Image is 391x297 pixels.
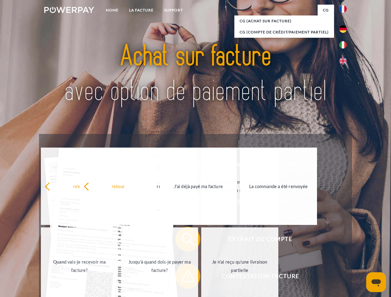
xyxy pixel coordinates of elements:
[45,258,114,274] div: Quand vais-je recevoir ma facture?
[234,15,334,27] a: CG (achat sur facture)
[205,258,275,274] div: Je n'ai reçu qu'une livraison partielle
[339,25,347,33] img: de
[159,5,188,16] a: Support
[44,7,94,13] img: logo-powerpay-white.svg
[125,258,194,274] div: Jusqu'à quand dois-je payer ma facture?
[244,182,313,190] div: La commande a été renvoyée
[124,5,159,16] a: LA FACTURE
[45,182,114,190] div: retour
[366,272,386,292] iframe: Bouton de lancement de la fenêtre de messagerie
[339,41,347,49] img: it
[234,27,334,38] a: CG (Compte de crédit/paiement partiel)
[163,182,233,190] div: J'ai déjà payé ma facture
[339,5,347,13] img: fr
[318,5,334,16] a: CG
[101,5,124,16] a: Home
[339,57,347,65] img: en
[59,30,332,118] img: title-powerpay_fr.svg
[84,182,153,190] div: retour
